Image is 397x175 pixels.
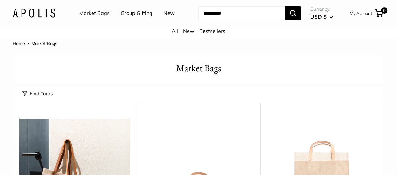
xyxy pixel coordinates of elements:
button: Search [285,6,301,20]
button: Find Yours [22,89,53,98]
span: 0 [381,7,387,14]
a: All [172,28,178,34]
input: Search... [198,6,285,20]
a: New [163,9,175,18]
a: New [183,28,194,34]
a: Market Bags [79,9,110,18]
a: My Account [350,9,372,17]
a: Bestsellers [199,28,225,34]
span: USD $ [310,13,327,20]
span: Market Bags [31,41,57,46]
a: Home [13,41,25,46]
h1: Market Bags [22,61,375,75]
img: Apolis [13,9,55,18]
span: Currency [310,5,333,14]
nav: Breadcrumb [13,39,57,47]
button: USD $ [310,12,333,22]
a: 0 [375,9,383,17]
a: Group Gifting [121,9,152,18]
